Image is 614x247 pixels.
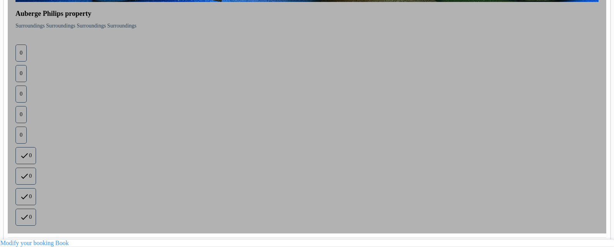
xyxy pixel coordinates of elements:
div: 0 [15,147,36,164]
div: 0 [15,45,27,62]
div: 0 [15,127,27,144]
i: done [20,192,29,201]
div: 0 [15,86,27,103]
div: 0 [15,209,36,226]
div: 0 [15,106,27,123]
a: Book [55,240,69,246]
a: Modify your booking [0,240,54,246]
span: Surroundings Surroundings Surroundings Surroundings [15,23,136,29]
i: done [20,172,29,181]
h4: Auberge Philips property [15,10,599,18]
i: done [20,213,29,222]
div: 0 [15,168,36,185]
div: 0 [15,65,27,82]
i: done [20,151,29,160]
div: 0 [15,188,36,205]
